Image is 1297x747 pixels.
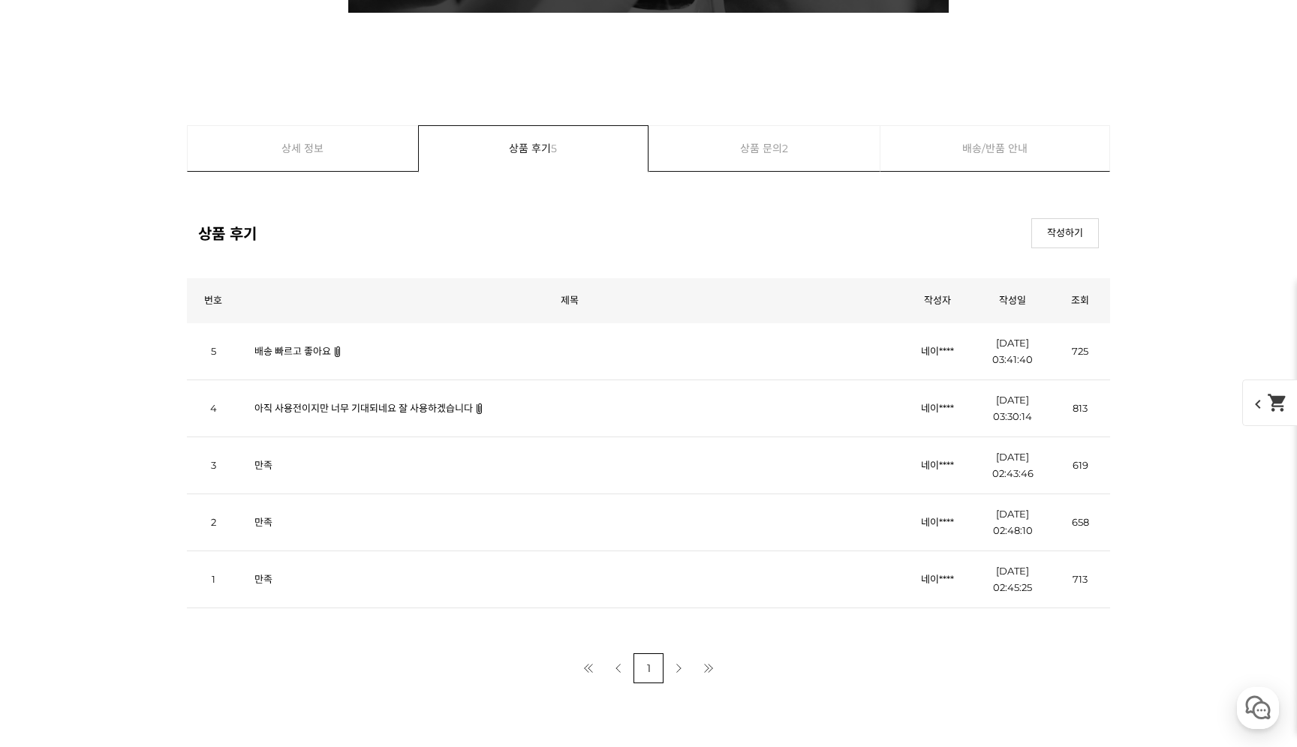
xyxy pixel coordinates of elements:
a: 만족 [254,573,272,585]
td: 813 [1050,379,1110,436]
span: 2 [782,126,788,171]
a: 만족 [254,516,272,528]
a: 설정 [194,475,288,513]
td: 5 [187,323,239,380]
span: 대화 [137,499,155,511]
td: 4 [187,379,239,436]
a: 배송 빠르고 좋아요 [254,345,331,357]
span: 5 [551,126,557,171]
th: 작성일 [975,278,1050,323]
td: [DATE] 02:45:25 [975,550,1050,607]
td: 619 [1050,436,1110,493]
th: 번호 [187,278,239,323]
span: 홈 [47,498,56,510]
td: [DATE] 03:30:14 [975,379,1050,436]
td: 725 [1050,323,1110,380]
th: 작성자 [900,278,975,323]
span: 설정 [232,498,250,510]
a: 상품 후기5 [419,126,648,171]
a: 첫 페이지 [573,653,603,683]
a: 대화 [99,475,194,513]
a: 다음 페이지 [664,653,694,683]
a: 아직 사용전이지만 너무 기대되네요 잘 사용하겠습니다 [254,402,473,414]
a: 만족 [254,459,272,471]
td: 658 [1050,493,1110,550]
a: 작성하기 [1031,218,1099,248]
th: 조회 [1050,278,1110,323]
td: 1 [187,550,239,607]
mat-icon: shopping_cart [1267,392,1288,413]
a: 이전 페이지 [603,653,633,683]
img: 파일첨부 [333,346,342,357]
a: 배송/반품 안내 [880,126,1110,171]
td: [DATE] 03:41:40 [975,323,1050,380]
td: 2 [187,493,239,550]
td: 713 [1050,550,1110,607]
td: [DATE] 02:48:10 [975,493,1050,550]
a: 상품 문의2 [649,126,880,171]
th: 제목 [239,278,900,323]
td: 3 [187,436,239,493]
img: 파일첨부 [475,403,483,414]
a: 홈 [5,475,99,513]
h2: 상품 후기 [198,222,257,244]
a: 마지막 페이지 [694,653,724,683]
a: 상세 정보 [188,126,418,171]
td: [DATE] 02:43:46 [975,436,1050,493]
a: 1 [633,653,664,683]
